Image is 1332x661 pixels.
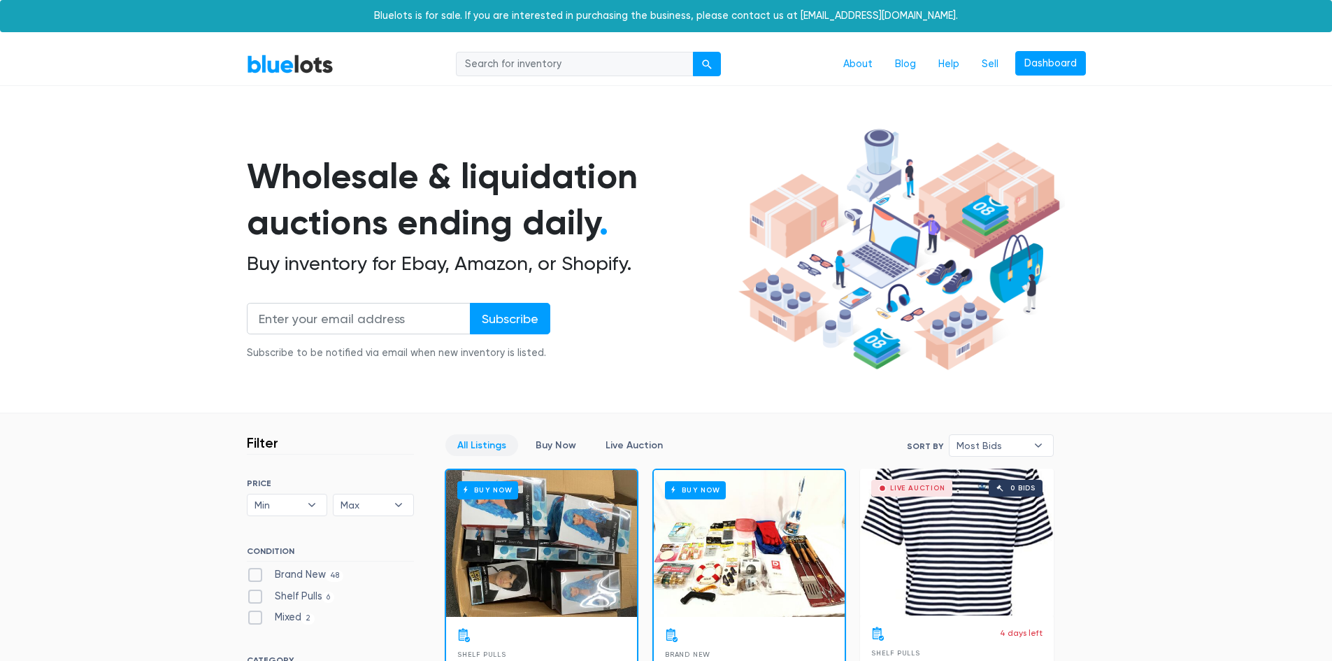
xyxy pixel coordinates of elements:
h6: Buy Now [457,481,518,499]
span: Brand New [665,651,710,658]
h6: Buy Now [665,481,726,499]
a: Dashboard [1015,51,1086,76]
div: Live Auction [890,485,945,492]
span: . [599,201,608,243]
a: All Listings [445,434,518,456]
span: Most Bids [957,435,1026,456]
input: Search for inventory [456,52,694,77]
a: About [832,51,884,78]
a: Blog [884,51,927,78]
span: 2 [301,613,315,625]
a: Help [927,51,971,78]
h6: PRICE [247,478,414,488]
span: Shelf Pulls [457,651,506,658]
label: Brand New [247,567,344,583]
a: Buy Now [524,434,588,456]
label: Sort By [907,440,943,453]
input: Enter your email address [247,303,471,334]
img: hero-ee84e7d0318cb26816c560f6b4441b76977f77a177738b4e94f68c95b2b83dbb.png [733,122,1065,377]
a: Buy Now [446,470,637,617]
p: 4 days left [1000,627,1043,639]
a: Live Auction [594,434,675,456]
h3: Filter [247,434,278,451]
span: 48 [326,570,344,581]
span: Shelf Pulls [871,649,920,657]
div: Subscribe to be notified via email when new inventory is listed. [247,346,550,361]
span: Min [255,495,301,516]
h1: Wholesale & liquidation auctions ending daily [247,153,733,246]
b: ▾ [1024,435,1053,456]
a: BlueLots [247,54,334,74]
b: ▾ [384,495,413,516]
span: Max [341,495,387,516]
h6: CONDITION [247,546,414,562]
h2: Buy inventory for Ebay, Amazon, or Shopify. [247,252,733,276]
span: 6 [322,592,335,603]
a: Live Auction 0 bids [860,469,1054,616]
b: ▾ [297,495,327,516]
a: Buy Now [654,470,845,617]
div: 0 bids [1010,485,1036,492]
label: Shelf Pulls [247,589,335,604]
input: Subscribe [470,303,550,334]
a: Sell [971,51,1010,78]
label: Mixed [247,610,315,625]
